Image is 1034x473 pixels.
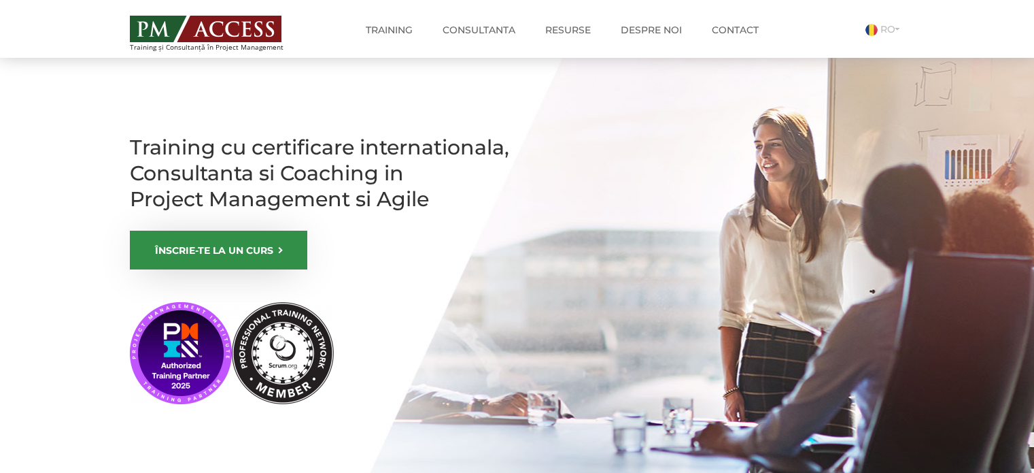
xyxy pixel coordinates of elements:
[130,231,307,270] a: ÎNSCRIE-TE LA UN CURS
[356,16,423,44] a: Training
[535,16,601,44] a: Resurse
[865,24,878,36] img: Romana
[610,16,692,44] a: Despre noi
[130,44,309,51] span: Training și Consultanță în Project Management
[432,16,525,44] a: Consultanta
[130,302,334,404] img: PMI
[130,135,511,212] h1: Training cu certificare internationala, Consultanta si Coaching in Project Management si Agile
[702,16,769,44] a: Contact
[130,12,309,51] a: Training și Consultanță în Project Management
[865,23,905,35] a: RO
[130,16,281,42] img: PM ACCESS - Echipa traineri si consultanti certificati PMP: Narciss Popescu, Mihai Olaru, Monica ...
